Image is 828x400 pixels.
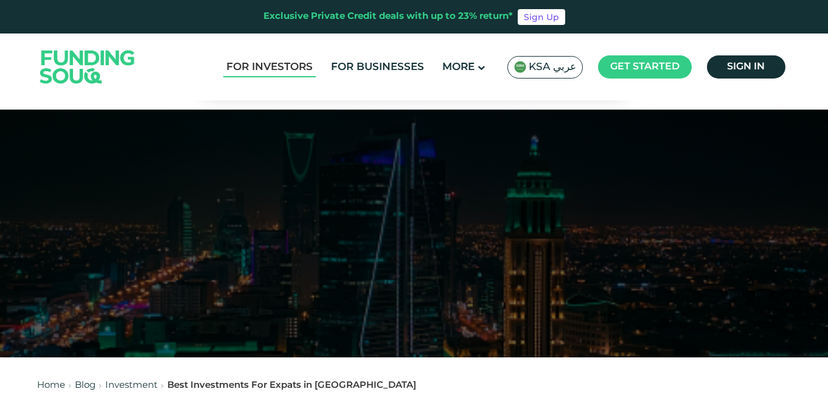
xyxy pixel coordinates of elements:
[442,62,475,72] span: More
[707,55,785,79] a: Sign in
[167,379,416,393] div: Best Investments For Expats in [GEOGRAPHIC_DATA]
[75,381,96,390] a: Blog
[529,60,576,74] span: KSA عربي
[610,62,680,71] span: Get started
[727,62,765,71] span: Sign in
[328,57,427,77] a: For Businesses
[105,381,158,390] a: Investment
[37,381,65,390] a: Home
[263,10,513,24] div: Exclusive Private Credit deals with up to 23% return*
[28,36,147,97] img: Logo
[518,9,565,25] a: Sign Up
[514,61,526,73] img: SA Flag
[223,57,316,77] a: For Investors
